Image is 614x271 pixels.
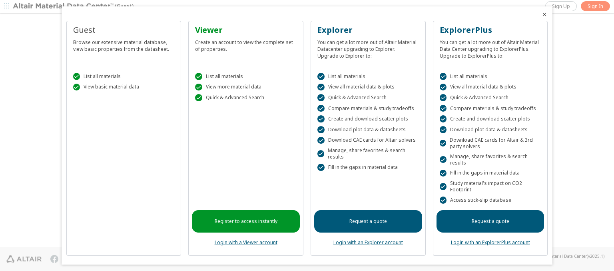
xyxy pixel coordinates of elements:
[317,84,325,91] div: 
[73,73,80,80] div: 
[440,84,447,91] div: 
[317,94,325,101] div: 
[440,94,447,101] div: 
[317,105,325,112] div: 
[317,36,419,59] div: You can get a lot more out of Altair Material Datacenter upgrading to Explorer. Upgrade to Explor...
[440,105,541,112] div: Compare materials & study tradeoffs
[317,115,419,122] div: Create and download scatter plots
[192,210,300,233] a: Register to access instantly
[440,36,541,59] div: You can get a lot more out of Altair Material Data Center upgrading to ExplorerPlus. Upgrade to E...
[73,84,80,91] div: 
[215,239,277,246] a: Login with a Viewer account
[440,115,541,122] div: Create and download scatter plots
[317,164,325,171] div: 
[195,84,297,91] div: View more material data
[317,105,419,112] div: Compare materials & study tradeoffs
[73,24,175,36] div: Guest
[440,140,446,147] div: 
[440,137,541,150] div: Download CAE cards for Altair & 3rd party solvers
[440,170,447,177] div: 
[440,180,541,193] div: Study material's impact on CO2 Footprint
[437,210,544,233] a: Request a quote
[317,126,419,133] div: Download plot data & datasheets
[440,156,447,163] div: 
[440,197,541,204] div: Access stick-slip database
[317,73,325,80] div: 
[440,73,541,80] div: List all materials
[195,24,297,36] div: Viewer
[541,11,548,18] button: Close
[440,197,447,204] div: 
[317,137,419,144] div: Download CAE cards for Altair solvers
[440,24,541,36] div: ExplorerPlus
[73,36,175,52] div: Browse our extensive material database, view basic properties from the datasheet.
[440,84,541,91] div: View all material data & plots
[440,105,447,112] div: 
[195,84,202,91] div: 
[317,137,325,144] div: 
[195,73,202,80] div: 
[73,84,175,91] div: View basic material data
[440,115,447,122] div: 
[440,183,447,190] div: 
[195,94,202,101] div: 
[317,164,419,171] div: Fill in the gaps in material data
[317,126,325,133] div: 
[317,73,419,80] div: List all materials
[317,115,325,122] div: 
[195,73,297,80] div: List all materials
[333,239,403,246] a: Login with an Explorer account
[440,126,447,133] div: 
[195,94,297,101] div: Quick & Advanced Search
[440,153,541,166] div: Manage, share favorites & search results
[440,126,541,133] div: Download plot data & datasheets
[317,150,324,157] div: 
[195,36,297,52] div: Create an account to view the complete set of properties.
[440,94,541,101] div: Quick & Advanced Search
[317,24,419,36] div: Explorer
[314,210,422,233] a: Request a quote
[317,84,419,91] div: View all material data & plots
[440,73,447,80] div: 
[317,147,419,160] div: Manage, share favorites & search results
[440,170,541,177] div: Fill in the gaps in material data
[317,94,419,101] div: Quick & Advanced Search
[451,239,530,246] a: Login with an ExplorerPlus account
[73,73,175,80] div: List all materials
